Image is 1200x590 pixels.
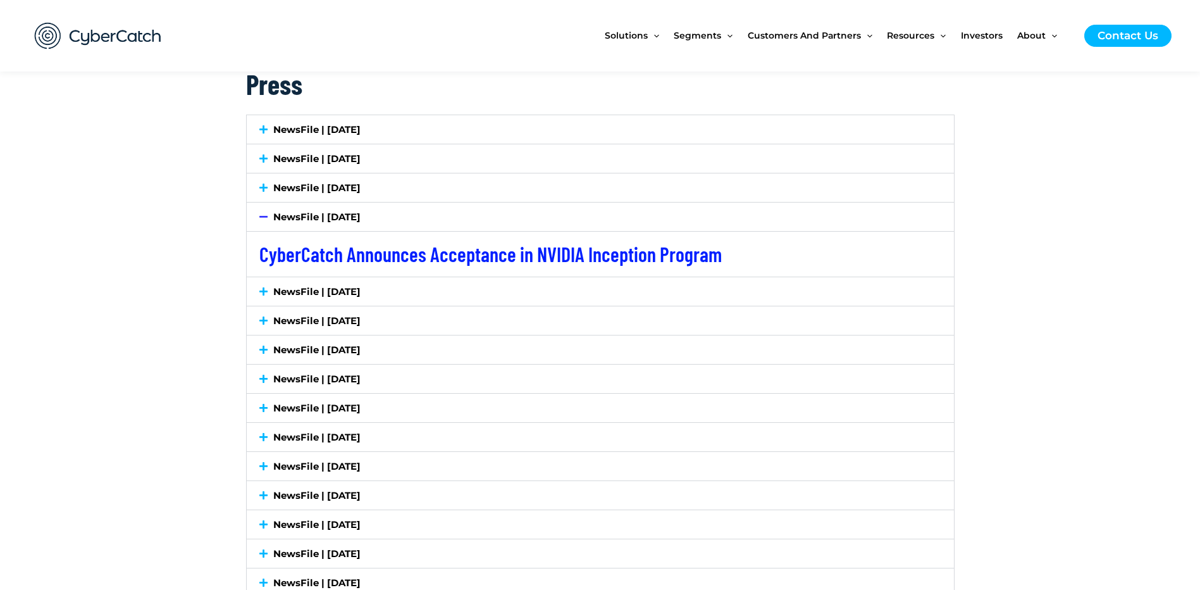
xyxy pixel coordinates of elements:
span: Menu Toggle [861,9,872,62]
a: Contact Us [1084,25,1172,47]
div: NewsFile | [DATE] [247,452,954,480]
nav: Site Navigation: New Main Menu [605,9,1072,62]
a: NewsFile | [DATE] [273,315,361,327]
div: NewsFile | [DATE] [247,423,954,451]
h2: Press [246,66,955,102]
div: NewsFile | [DATE] [247,277,954,306]
span: Menu Toggle [648,9,659,62]
a: NewsFile | [DATE] [273,577,361,589]
a: NewsFile | [DATE] [273,431,361,443]
span: Solutions [605,9,648,62]
a: NewsFile | [DATE] [273,489,361,501]
a: NewsFile | [DATE] [273,518,361,530]
a: CyberCatch Announces Acceptance in NVIDIA Inception Program [259,242,722,266]
div: NewsFile | [DATE] [247,306,954,335]
span: About [1017,9,1046,62]
a: NewsFile | [DATE] [273,548,361,560]
a: NewsFile | [DATE] [273,373,361,385]
span: Menu Toggle [934,9,946,62]
div: NewsFile | [DATE] [247,231,954,277]
a: NewsFile | [DATE] [273,344,361,356]
img: CyberCatch [22,9,174,62]
div: NewsFile | [DATE] [247,115,954,144]
div: NewsFile | [DATE] [247,144,954,173]
span: Segments [674,9,721,62]
div: NewsFile | [DATE] [247,336,954,364]
div: NewsFile | [DATE] [247,365,954,393]
a: NewsFile | [DATE] [273,460,361,472]
a: NewsFile | [DATE] [273,211,361,223]
a: NewsFile | [DATE] [273,123,361,135]
a: NewsFile | [DATE] [273,286,361,298]
a: NewsFile | [DATE] [273,153,361,165]
div: NewsFile | [DATE] [247,481,954,510]
div: NewsFile | [DATE] [247,510,954,539]
span: Customers and Partners [748,9,861,62]
div: NewsFile | [DATE] [247,539,954,568]
span: Investors [961,9,1003,62]
div: NewsFile | [DATE] [247,394,954,422]
div: NewsFile | [DATE] [247,173,954,202]
a: NewsFile | [DATE] [273,402,361,414]
span: Menu Toggle [1046,9,1057,62]
a: NewsFile | [DATE] [273,182,361,194]
a: Investors [961,9,1017,62]
div: NewsFile | [DATE] [247,203,954,231]
span: Resources [887,9,934,62]
span: Menu Toggle [721,9,733,62]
